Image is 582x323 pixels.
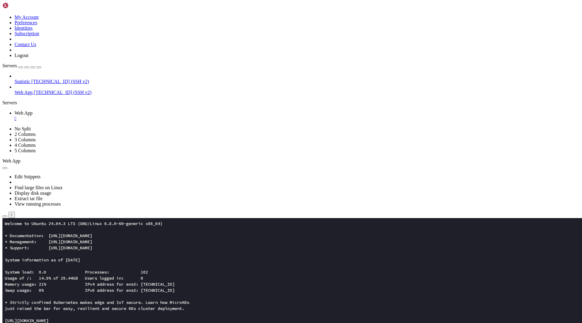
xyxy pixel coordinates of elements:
x-row: System load: 0.0 Processes: 102 [2,51,503,57]
a: 5 Columns [15,148,36,153]
a: 2 Columns [15,132,36,137]
a: 3 Columns [15,137,36,142]
x-row: [URL][DOMAIN_NAME] [2,99,503,106]
x-row: Expanded Security Maintenance for Applications is not enabled. [2,112,503,118]
x-row: Enable ESM Apps to receive additional future security updates. [2,136,503,142]
a: Servers [2,63,41,68]
button:  [8,212,15,218]
x-row: Swap usage: 0% IPv6 address for ens3: [TECHNICAL_ID] [2,69,503,75]
a: View running processes [15,201,61,207]
li: Statistic [TECHNICAL_ID] (SSH v2) [15,73,580,84]
span: Statistic [15,79,30,84]
a: My Account [15,15,39,20]
a:  [15,116,580,121]
x-row: * Documentation: [URL][DOMAIN_NAME] [2,15,503,21]
a: Subscription [15,31,39,36]
span: [TECHNICAL_ID] (SSH v2) [34,90,92,95]
x-row: * Management: [URL][DOMAIN_NAME] [2,21,503,27]
a: No Split [15,126,31,131]
span: Servers [2,63,17,68]
x-row: Last login: [DATE] from [TECHNICAL_ID] [2,166,503,172]
a: Identities [15,25,33,31]
a: Display disk usage [15,190,51,196]
span: [TECHNICAL_ID] (SSH v2) [32,79,89,84]
div: (16, 28) [41,172,44,178]
x-row: *** System restart required *** [2,160,503,166]
img: Shellngn [2,2,37,8]
x-row: See [URL][DOMAIN_NAME] or run: sudo pro status [2,142,503,148]
a: Logout [15,53,28,58]
a: Extract tar file [15,196,42,201]
x-row: just raised the bar for easy, resilient and secure K8s cluster deployment. [2,87,503,93]
span: Web App [15,110,33,116]
x-row: Memory usage: 21% IPv4 address for ens3: [TECHNICAL_ID] [2,63,503,69]
div:  [11,213,12,217]
span: Web App [15,90,33,95]
a: 4 Columns [15,143,36,148]
a: Web App [TECHNICAL_ID] (SSH v2) [15,90,580,95]
x-row: 0 updates can be applied immediately. [2,124,503,130]
li: Web App [TECHNICAL_ID] (SSH v2) [15,84,580,95]
a: Contact Us [15,42,36,47]
x-row: System information as of [DATE] [2,39,503,45]
x-row: * Strictly confined Kubernetes makes edge and IoT secure. Learn how MicroK8s [2,81,503,87]
x-row: root@s168539:~# [2,172,503,178]
a: Find large files on Linux [15,185,63,190]
a: Web App [15,110,580,121]
a: Preferences [15,20,37,25]
span: Web App [2,158,21,163]
a: Statistic [TECHNICAL_ID] (SSH v2) [15,79,580,84]
x-row: Welcome to Ubuntu 24.04.3 LTS (GNU/Linux 6.8.0-60-generic x86_64) [2,2,503,8]
div: Servers [2,100,580,106]
x-row: * Support: [URL][DOMAIN_NAME] [2,27,503,33]
a: Edit Snippets [15,174,41,179]
x-row: Usage of /: 14.9% of 29.44GB Users logged in: 0 [2,57,503,63]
